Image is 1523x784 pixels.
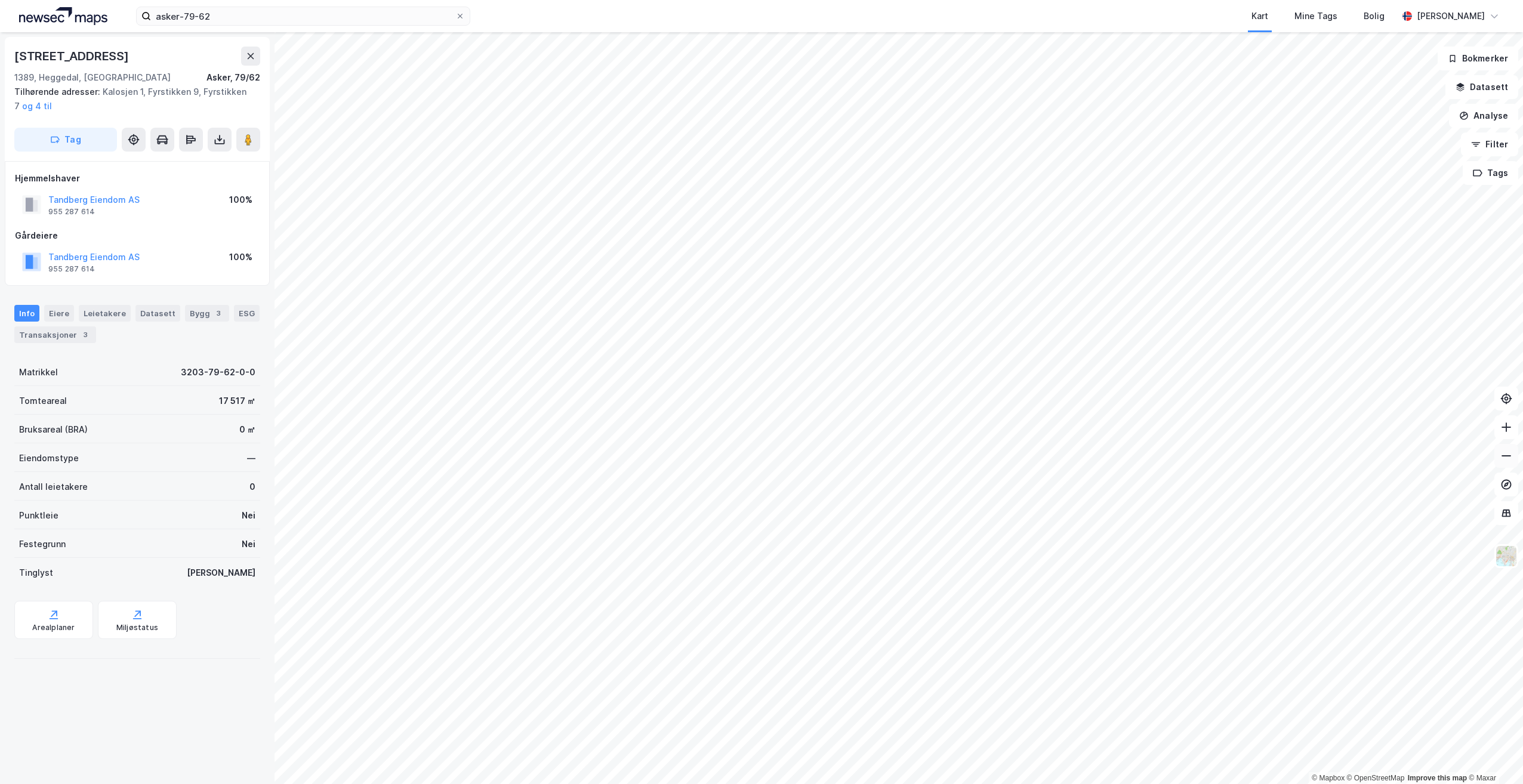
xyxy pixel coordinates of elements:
[229,250,252,264] div: 100%
[242,537,255,551] div: Nei
[1312,774,1345,782] a: Mapbox
[151,7,455,25] input: Søk på adresse, matrikkel, gårdeiere, leietakere eller personer
[116,623,158,632] div: Miljøstatus
[19,480,88,494] div: Antall leietakere
[219,394,255,408] div: 17 517 ㎡
[48,207,95,217] div: 955 287 614
[14,70,171,85] div: 1389, Heggedal, [GEOGRAPHIC_DATA]
[1294,9,1337,23] div: Mine Tags
[1438,47,1518,70] button: Bokmerker
[239,422,255,437] div: 0 ㎡
[19,566,53,580] div: Tinglyst
[79,329,91,341] div: 3
[19,451,79,465] div: Eiendomstype
[206,70,260,85] div: Asker, 79/62
[1463,727,1523,784] iframe: Chat Widget
[185,305,229,322] div: Bygg
[1251,9,1268,23] div: Kart
[79,305,131,322] div: Leietakere
[1417,9,1485,23] div: [PERSON_NAME]
[14,305,39,322] div: Info
[19,422,88,437] div: Bruksareal (BRA)
[15,171,260,186] div: Hjemmelshaver
[1408,774,1467,782] a: Improve this map
[15,229,260,243] div: Gårdeiere
[14,47,131,66] div: [STREET_ADDRESS]
[1463,727,1523,784] div: Kontrollprogram for chat
[19,365,58,379] div: Matrikkel
[14,128,117,152] button: Tag
[44,305,74,322] div: Eiere
[242,508,255,523] div: Nei
[249,480,255,494] div: 0
[19,508,58,523] div: Punktleie
[19,7,107,25] img: logo.a4113a55bc3d86da70a041830d287a7e.svg
[181,365,255,379] div: 3203-79-62-0-0
[234,305,260,322] div: ESG
[32,623,75,632] div: Arealplaner
[19,537,66,551] div: Festegrunn
[1449,104,1518,128] button: Analyse
[1463,161,1518,185] button: Tags
[1445,75,1518,99] button: Datasett
[14,87,103,97] span: Tilhørende adresser:
[14,326,96,343] div: Transaksjoner
[229,193,252,207] div: 100%
[187,566,255,580] div: [PERSON_NAME]
[14,85,251,113] div: Kalosjen 1, Fyrstikken 9, Fyrstikken 7
[212,307,224,319] div: 3
[1461,132,1518,156] button: Filter
[48,264,95,274] div: 955 287 614
[1347,774,1405,782] a: OpenStreetMap
[1364,9,1385,23] div: Bolig
[247,451,255,465] div: —
[135,305,180,322] div: Datasett
[1495,545,1518,567] img: Z
[19,394,67,408] div: Tomteareal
